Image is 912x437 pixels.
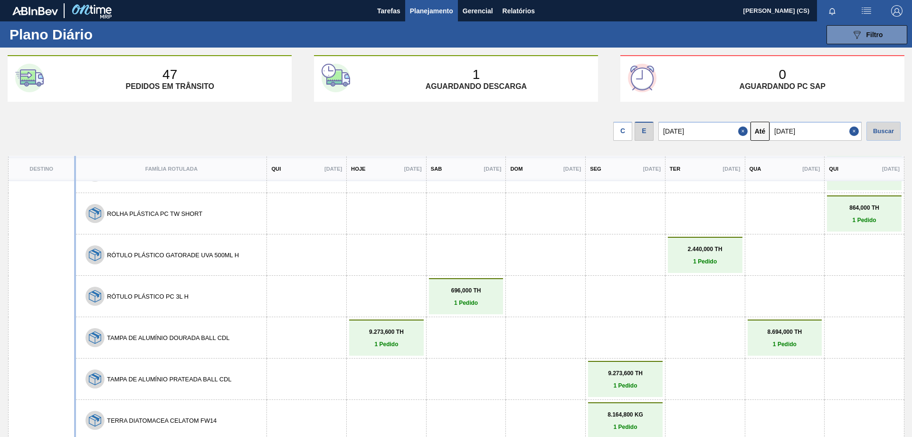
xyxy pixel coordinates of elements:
[89,331,101,344] img: 7hKVVNeldsGH5KwE07rPnOGsQy+SHCf9ftlnweef0E1el2YcIeEt5yaNqj+jPq4oMsVpG1vCxiwYEd4SvddTlxqBvEWZPhf52...
[89,207,101,220] img: 7hKVVNeldsGH5KwE07rPnOGsQy+SHCf9ftlnweef0E1el2YcIeEt5yaNqj+jPq4oMsVpG1vCxiwYEd4SvddTlxqBvEWZPhf52...
[643,166,661,172] p: [DATE]
[431,166,442,172] p: Sab
[426,82,527,91] p: Aguardando descarga
[750,341,820,348] p: 1 Pedido
[15,64,44,92] img: first-card-icon
[882,166,900,172] p: [DATE]
[817,4,847,18] button: Notificações
[107,293,189,300] button: RÓTULO PLÁSTICO PC 3L H
[484,166,501,172] p: [DATE]
[351,329,421,335] p: 9.273,600 TH
[563,166,581,172] p: [DATE]
[635,119,654,141] div: Visão Data de Entrega
[510,166,522,172] p: Dom
[12,7,58,15] img: TNhmsLtSVTkK8tSr43FrP2fwEKptu5GPRR3wAAAABJRU5ErkJggg==
[463,5,493,17] span: Gerencial
[431,287,501,306] a: 696,000 TH1 Pedido
[107,334,229,341] button: TAMPA DE ALUMÍNIO DOURADA BALL CDL
[613,122,632,141] div: C
[750,329,820,335] p: 8.694,000 TH
[826,25,907,44] button: Filtro
[351,341,421,348] p: 1 Pedido
[89,249,101,261] img: 7hKVVNeldsGH5KwE07rPnOGsQy+SHCf9ftlnweef0E1el2YcIeEt5yaNqj+jPq4oMsVpG1vCxiwYEd4SvddTlxqBvEWZPhf52...
[125,82,214,91] p: Pedidos em trânsito
[829,217,899,223] p: 1 Pedido
[866,31,883,39] span: Filtro
[377,5,400,17] span: Tarefas
[590,382,660,389] p: 1 Pedido
[89,414,101,427] img: 7hKVVNeldsGH5KwE07rPnOGsQy+SHCf9ftlnweef0E1el2YcIeEt5yaNqj+jPq4oMsVpG1vCxiwYEd4SvddTlxqBvEWZPhf52...
[404,166,422,172] p: [DATE]
[590,166,601,172] p: Seg
[271,166,281,172] p: Qui
[670,246,740,252] p: 2.440,000 TH
[891,5,902,17] img: Logout
[410,5,453,17] span: Planejamento
[829,204,899,211] p: 864,000 TH
[658,122,750,141] input: dd/mm/yyyy
[9,29,176,40] h1: Plano Diário
[322,64,350,92] img: second-card-icon
[740,82,826,91] p: Aguardando PC SAP
[722,166,740,172] p: [DATE]
[89,290,101,302] img: 7hKVVNeldsGH5KwE07rPnOGsQy+SHCf9ftlnweef0E1el2YcIeEt5yaNqj+jPq4oMsVpG1vCxiwYEd4SvddTlxqBvEWZPhf52...
[8,156,75,181] th: Destino
[431,287,501,294] p: 696,000 TH
[89,373,101,385] img: 7hKVVNeldsGH5KwE07rPnOGsQy+SHCf9ftlnweef0E1el2YcIeEt5yaNqj+jPq4oMsVpG1vCxiwYEd4SvddTlxqBvEWZPhf52...
[351,166,365,172] p: Hoje
[107,376,231,383] button: TAMPA DE ALUMÍNIO PRATEADA BALL CDL
[670,258,740,265] p: 1 Pedido
[750,166,761,172] p: Qua
[849,122,862,141] button: Close
[750,122,769,141] button: Até
[590,411,660,430] a: 8.164,800 KG1 Pedido
[590,424,660,430] p: 1 Pedido
[670,246,740,265] a: 2.440,000 TH1 Pedido
[107,252,239,259] button: RÓTULO PLÁSTICO GATORADE UVA 500ML H
[503,5,535,17] span: Relatórios
[738,122,750,141] button: Close
[829,204,899,223] a: 864,000 TH1 Pedido
[431,300,501,306] p: 1 Pedido
[769,122,862,141] input: dd/mm/yyyy
[613,119,632,141] div: Visão data de Coleta
[670,166,680,172] p: Ter
[861,5,872,17] img: userActions
[351,329,421,348] a: 9.273,600 TH1 Pedido
[75,156,267,181] th: Família Rotulada
[829,166,838,172] p: Qui
[635,122,654,141] div: E
[590,411,660,418] p: 8.164,800 KG
[628,64,656,92] img: third-card-icon
[324,166,342,172] p: [DATE]
[779,67,786,82] p: 0
[866,122,901,141] div: Buscar
[473,67,480,82] p: 1
[162,67,177,82] p: 47
[107,417,217,424] button: TERRA DIATOMACEA CELATOM FW14
[590,370,660,377] p: 9.273,600 TH
[107,210,202,217] button: ROLHA PLÁSTICA PC TW SHORT
[750,329,820,348] a: 8.694,000 TH1 Pedido
[802,166,820,172] p: [DATE]
[590,370,660,389] a: 9.273,600 TH1 Pedido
